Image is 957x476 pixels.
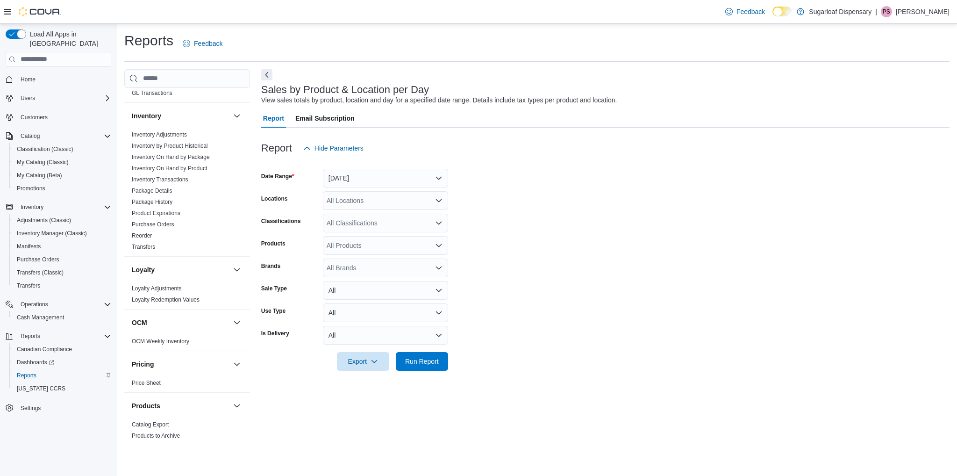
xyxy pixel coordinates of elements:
span: Transfers (Classic) [13,267,111,278]
span: Promotions [13,183,111,194]
button: All [323,281,448,300]
span: Inventory Transactions [132,176,188,183]
h3: Loyalty [132,265,155,274]
span: Package History [132,198,172,206]
button: Settings [2,401,115,414]
span: Adjustments (Classic) [17,216,71,224]
span: Transfers (Classic) [17,269,64,276]
a: Manifests [13,241,44,252]
a: Reorder [132,232,152,239]
button: OCM [132,318,229,327]
a: Product Expirations [132,210,180,216]
h3: Sales by Product & Location per Day [261,84,429,95]
button: Loyalty [231,264,243,275]
a: My Catalog (Classic) [13,157,72,168]
label: Brands [261,262,280,270]
a: Reports [13,370,40,381]
span: Classification (Classic) [17,145,73,153]
a: Settings [17,403,44,414]
div: Loyalty [124,283,250,309]
button: My Catalog (Beta) [9,169,115,182]
button: Transfers [9,279,115,292]
span: Inventory Adjustments [132,131,187,138]
button: Next [261,69,272,80]
label: Products [261,240,286,247]
span: Canadian Compliance [13,344,111,355]
span: Operations [17,299,111,310]
label: Classifications [261,217,301,225]
span: Catalog [21,132,40,140]
label: Sale Type [261,285,287,292]
span: Cash Management [17,314,64,321]
button: Open list of options [435,264,443,272]
button: Inventory [17,202,47,213]
button: Adjustments (Classic) [9,214,115,227]
button: Export [337,352,389,371]
a: Purchase Orders [132,221,174,228]
a: [US_STATE] CCRS [13,383,69,394]
h3: OCM [132,318,147,327]
a: Catalog Export [132,421,169,428]
a: Inventory by Product Historical [132,143,208,149]
a: Transfers (Classic) [13,267,67,278]
p: Sugarloaf Dispensary [809,6,871,17]
button: OCM [231,317,243,328]
div: Inventory [124,129,250,256]
span: Home [21,76,36,83]
span: Inventory On Hand by Package [132,153,210,161]
span: Reports [17,331,111,342]
span: Purchase Orders [17,256,59,263]
span: Washington CCRS [13,383,111,394]
button: [DATE] [323,169,448,188]
a: Inventory On Hand by Product [132,165,207,172]
span: Purchase Orders [13,254,111,265]
span: Users [17,93,111,104]
button: Catalog [17,130,43,142]
button: All [323,303,448,322]
span: Transfers [17,282,40,289]
div: Products [124,419,250,445]
button: Reports [2,330,115,343]
a: Package History [132,199,172,205]
button: Classification (Classic) [9,143,115,156]
a: Inventory Manager (Classic) [13,228,91,239]
div: Finance [124,76,250,102]
button: Promotions [9,182,115,195]
button: Hide Parameters [300,139,367,158]
a: My Catalog (Beta) [13,170,66,181]
span: Load All Apps in [GEOGRAPHIC_DATA] [26,29,111,48]
span: PS [883,6,890,17]
span: OCM Weekly Inventory [132,338,189,345]
span: Reports [17,372,36,379]
span: Home [17,73,111,85]
a: Products to Archive [132,433,180,439]
span: [US_STATE] CCRS [17,385,65,392]
a: Purchase Orders [13,254,63,265]
h3: Report [261,143,292,154]
button: Inventory Manager (Classic) [9,227,115,240]
span: Package Details [132,187,172,195]
a: Classification (Classic) [13,144,77,155]
span: My Catalog (Classic) [13,157,111,168]
a: Cash Management [13,312,68,323]
span: Feedback [194,39,222,48]
a: Loyalty Adjustments [132,285,182,292]
span: Inventory Manager (Classic) [13,228,111,239]
button: Pricing [132,360,229,369]
button: Products [231,400,243,411]
button: Transfers (Classic) [9,266,115,279]
a: Transfers [132,244,155,250]
span: Manifests [17,243,41,250]
a: Adjustments (Classic) [13,215,75,226]
span: Run Report [405,357,439,366]
a: Loyalty Redemption Values [132,296,200,303]
span: Users [21,94,35,102]
button: Products [132,401,229,411]
span: Dark Mode [772,16,773,17]
span: Inventory [21,203,43,211]
a: OCM Weekly Inventory [132,338,189,345]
